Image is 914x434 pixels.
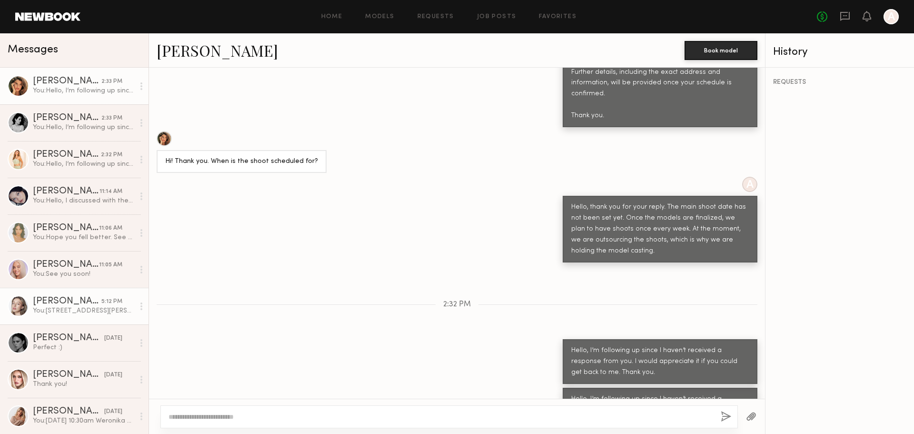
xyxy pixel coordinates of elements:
div: REQUESTS [773,79,906,86]
div: [PERSON_NAME] [33,150,101,160]
div: You: Hello, I’m following up since I haven’t received a response from you. I would appreciate it ... [33,86,134,95]
div: You: Hello, I’m following up since I haven’t received a response from you. I would appreciate it ... [33,160,134,169]
div: You: Hope you fell better. See you that day. [33,233,134,242]
a: Home [321,14,343,20]
div: 5:12 PM [101,297,122,306]
div: History [773,47,906,58]
a: Models [365,14,394,20]
div: 2:32 PM [101,151,122,160]
div: [DATE] [104,334,122,343]
div: [DATE] [104,407,122,416]
a: [PERSON_NAME] [157,40,278,61]
div: [PERSON_NAME] [33,77,101,86]
div: [PERSON_NAME] [33,370,104,380]
a: Book model [685,46,757,54]
div: [PERSON_NAME] [33,260,99,270]
div: [PERSON_NAME] [33,223,99,233]
div: Hello, thank you for your reply. The main shoot date has not been set yet. Once the models are fi... [571,202,749,257]
div: [PERSON_NAME] [33,297,101,306]
a: Job Posts [477,14,517,20]
div: [PERSON_NAME] [33,113,101,123]
div: You: [DATE] 10:30am Weronika casting I marked scheduling for you. [33,416,134,425]
span: Messages [8,44,58,55]
div: Hello, I’m following up since I haven’t received a response from you. I would appreciate it if yo... [571,345,749,378]
a: Requests [417,14,454,20]
div: [PERSON_NAME] [33,333,104,343]
div: You: See you soon! [33,270,134,279]
div: [PERSON_NAME] [33,407,104,416]
div: Thank you! [33,380,134,389]
div: [PERSON_NAME] [33,187,99,196]
button: Book model [685,41,757,60]
a: A [884,9,899,24]
div: Hi! Thank you. When is the shoot scheduled for? [165,156,318,167]
div: 2:33 PM [101,77,122,86]
a: Favorites [539,14,576,20]
div: Perfect :) [33,343,134,352]
div: [DATE] [104,371,122,380]
div: You: [STREET_ADDRESS][PERSON_NAME]. You are scheduled for casting [DATE] 3pm See you then. [33,306,134,315]
div: 11:05 AM [99,261,122,270]
div: 11:06 AM [99,224,122,233]
div: Hello, I’m following up since I haven’t received a response from you. I would appreciate it if yo... [571,394,749,427]
div: You: Hello, I’m following up since I haven’t received a response from you. I would appreciate it ... [33,123,134,132]
div: 2:33 PM [101,114,122,123]
span: 2:32 PM [443,301,471,309]
div: You: Hello, I discussed with the team about having a Zoom meeting, and we decided not to proceed ... [33,196,134,205]
div: 11:14 AM [99,187,122,196]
